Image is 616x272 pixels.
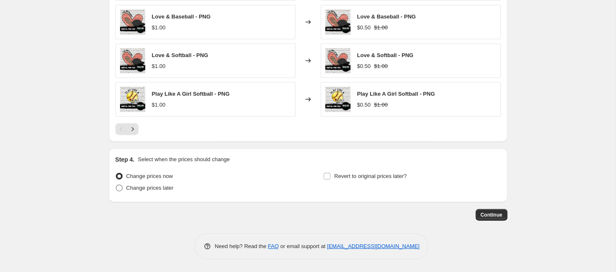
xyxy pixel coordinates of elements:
[279,243,327,249] span: or email support at
[374,63,388,69] span: $1.00
[138,155,230,164] p: Select when the prices should change
[120,87,145,112] img: PlayLikeAGirlSoftballIcon_80x.png
[325,48,350,73] img: Love_SoftballIcon_80x.png
[325,10,350,35] img: Love_BaseballIcon_80x.png
[268,243,279,249] a: FAQ
[115,155,135,164] h2: Step 4.
[127,123,138,135] button: Next
[152,102,166,108] span: $1.00
[327,243,419,249] a: [EMAIL_ADDRESS][DOMAIN_NAME]
[357,52,413,58] span: Love & Softball - PNG
[374,102,388,108] span: $1.00
[480,212,502,218] span: Continue
[325,87,350,112] img: PlayLikeAGirlSoftballIcon_80x.png
[120,10,145,35] img: Love_BaseballIcon_80x.png
[374,24,388,31] span: $1.00
[115,123,138,135] nav: Pagination
[357,91,435,97] span: Play Like A Girl Softball - PNG
[334,173,407,179] span: Revert to original prices later?
[152,63,166,69] span: $1.00
[357,102,371,108] span: $0.50
[475,209,507,221] button: Continue
[126,185,174,191] span: Change prices later
[126,173,173,179] span: Change prices now
[357,24,371,31] span: $0.50
[357,63,371,69] span: $0.50
[215,243,268,249] span: Need help? Read the
[152,52,208,58] span: Love & Softball - PNG
[357,13,416,20] span: Love & Baseball - PNG
[152,24,166,31] span: $1.00
[120,48,145,73] img: Love_SoftballIcon_80x.png
[152,91,230,97] span: Play Like A Girl Softball - PNG
[152,13,211,20] span: Love & Baseball - PNG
